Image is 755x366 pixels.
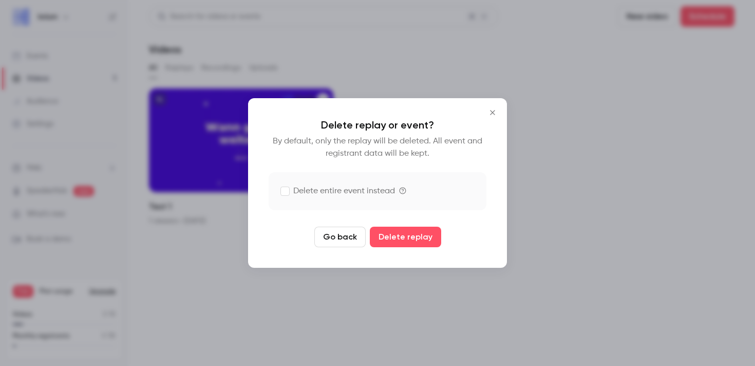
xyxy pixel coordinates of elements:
[370,227,441,247] button: Delete replay
[314,227,366,247] button: Go back
[269,135,486,160] p: By default, only the replay will be deleted. All event and registrant data will be kept.
[482,102,503,123] button: Close
[269,119,486,131] p: Delete replay or event?
[281,185,395,197] label: Delete entire event instead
